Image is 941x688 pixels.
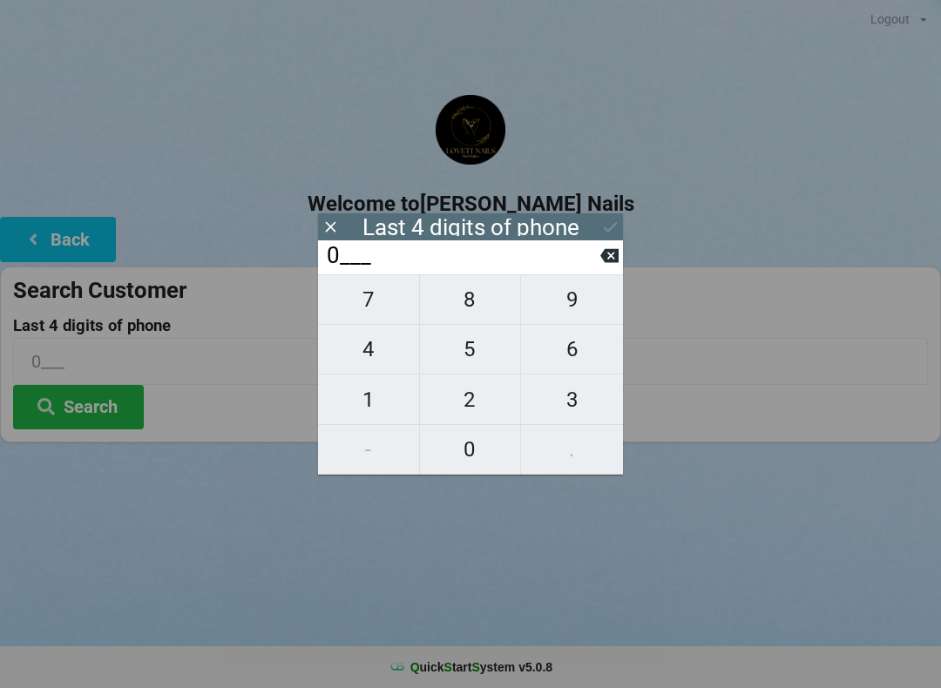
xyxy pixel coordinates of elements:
button: 5 [420,325,522,374]
span: 2 [420,381,521,418]
button: 9 [521,274,623,325]
button: 3 [521,374,623,424]
span: 0 [420,431,521,468]
button: 7 [318,274,420,325]
span: 8 [420,281,521,318]
span: 3 [521,381,623,418]
button: 1 [318,374,420,424]
button: 2 [420,374,522,424]
button: 6 [521,325,623,374]
button: 4 [318,325,420,374]
span: 4 [318,331,419,368]
button: 0 [420,425,522,475]
button: 8 [420,274,522,325]
span: 5 [420,331,521,368]
div: Last 4 digits of phone [362,219,579,236]
span: 1 [318,381,419,418]
span: 7 [318,281,419,318]
span: 6 [521,331,623,368]
span: 9 [521,281,623,318]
